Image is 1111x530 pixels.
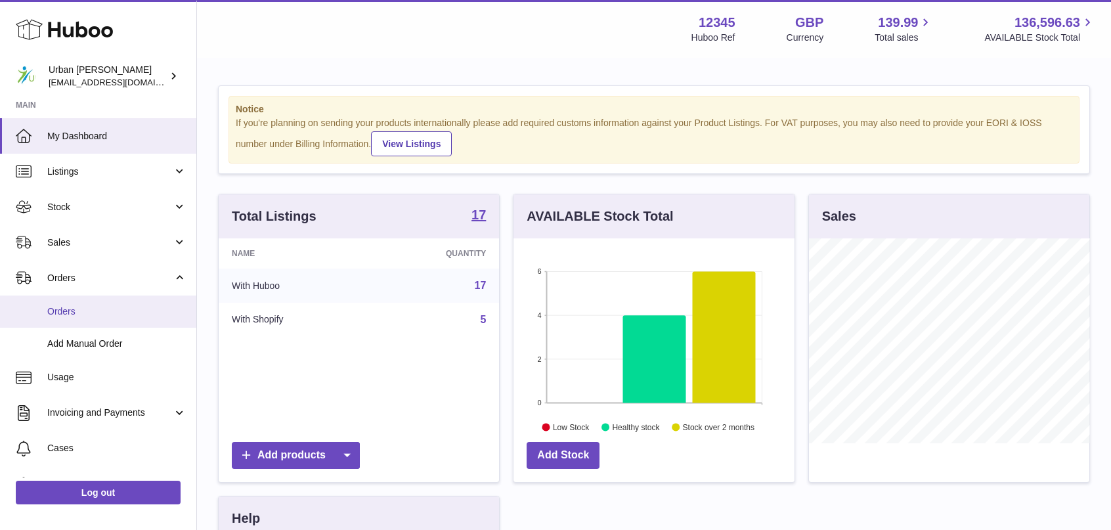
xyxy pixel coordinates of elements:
[691,32,735,44] div: Huboo Ref
[480,314,486,325] a: 5
[232,510,260,527] h3: Help
[47,201,173,213] span: Stock
[471,208,486,221] strong: 17
[49,77,193,87] span: [EMAIL_ADDRESS][DOMAIN_NAME]
[47,305,186,318] span: Orders
[787,32,824,44] div: Currency
[538,399,542,407] text: 0
[47,407,173,419] span: Invoicing and Payments
[699,14,735,32] strong: 12345
[47,338,186,350] span: Add Manual Order
[236,103,1072,116] strong: Notice
[984,14,1095,44] a: 136,596.63 AVAILABLE Stock Total
[219,238,370,269] th: Name
[795,14,823,32] strong: GBP
[538,267,542,275] text: 6
[236,117,1072,156] div: If you're planning on sending your products internationally please add required customs informati...
[538,355,542,363] text: 2
[47,166,173,178] span: Listings
[527,442,599,469] a: Add Stock
[875,14,933,44] a: 139.99 Total sales
[527,208,673,225] h3: AVAILABLE Stock Total
[683,422,754,431] text: Stock over 2 months
[16,481,181,504] a: Log out
[219,269,370,303] td: With Huboo
[370,238,499,269] th: Quantity
[47,272,173,284] span: Orders
[822,208,856,225] h3: Sales
[984,32,1095,44] span: AVAILABLE Stock Total
[47,442,186,454] span: Cases
[47,236,173,249] span: Sales
[613,422,661,431] text: Healthy stock
[232,208,316,225] h3: Total Listings
[553,422,590,431] text: Low Stock
[475,280,487,291] a: 17
[16,66,35,86] img: orders@urbanpoling.com
[219,303,370,337] td: With Shopify
[878,14,918,32] span: 139.99
[371,131,452,156] a: View Listings
[538,311,542,319] text: 4
[47,130,186,143] span: My Dashboard
[471,208,486,224] a: 17
[875,32,933,44] span: Total sales
[49,64,167,89] div: Urban [PERSON_NAME]
[47,371,186,384] span: Usage
[232,442,360,469] a: Add products
[1014,14,1080,32] span: 136,596.63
